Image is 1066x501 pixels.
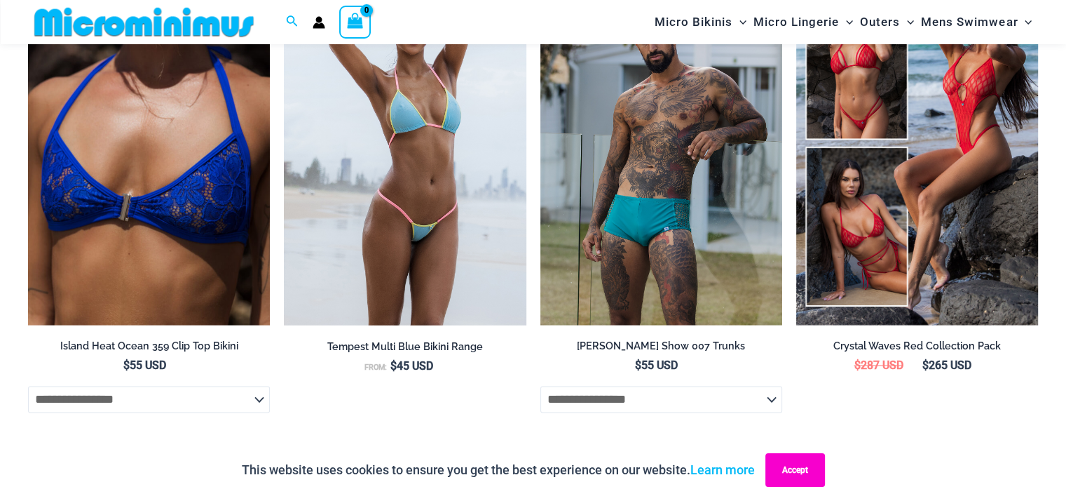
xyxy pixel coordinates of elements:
[900,4,914,40] span: Menu Toggle
[753,4,839,40] span: Micro Lingerie
[286,13,299,31] a: Search icon link
[917,4,1035,40] a: Mens SwimwearMenu ToggleMenu Toggle
[242,460,755,481] p: This website uses cookies to ensure you get the best experience on our website.
[765,453,825,487] button: Accept
[390,359,397,373] span: $
[651,4,750,40] a: Micro BikinisMenu ToggleMenu Toggle
[921,4,1018,40] span: Mens Swimwear
[750,4,856,40] a: Micro LingerieMenu ToggleMenu Toggle
[540,340,782,353] h2: [PERSON_NAME] Show 007 Trunks
[635,359,641,372] span: $
[922,359,971,372] bdi: 265 USD
[540,340,782,358] a: [PERSON_NAME] Show 007 Trunks
[860,4,900,40] span: Outers
[284,340,526,354] h2: Tempest Multi Blue Bikini Range
[123,359,130,372] span: $
[1018,4,1032,40] span: Menu Toggle
[313,16,325,29] a: Account icon link
[796,340,1038,358] a: Crystal Waves Red Collection Pack
[690,462,755,477] a: Learn more
[339,6,371,38] a: View Shopping Cart, empty
[635,359,678,372] bdi: 55 USD
[28,340,270,358] a: Island Heat Ocean 359 Clip Top Bikini
[655,4,732,40] span: Micro Bikinis
[123,359,166,372] bdi: 55 USD
[839,4,853,40] span: Menu Toggle
[922,359,928,372] span: $
[732,4,746,40] span: Menu Toggle
[390,359,433,373] bdi: 45 USD
[649,2,1038,42] nav: Site Navigation
[856,4,917,40] a: OutersMenu ToggleMenu Toggle
[29,6,259,38] img: MM SHOP LOGO FLAT
[854,359,860,372] span: $
[854,359,903,372] bdi: 287 USD
[28,340,270,353] h2: Island Heat Ocean 359 Clip Top Bikini
[364,363,387,372] span: From:
[284,340,526,359] a: Tempest Multi Blue Bikini Range
[796,340,1038,353] h2: Crystal Waves Red Collection Pack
